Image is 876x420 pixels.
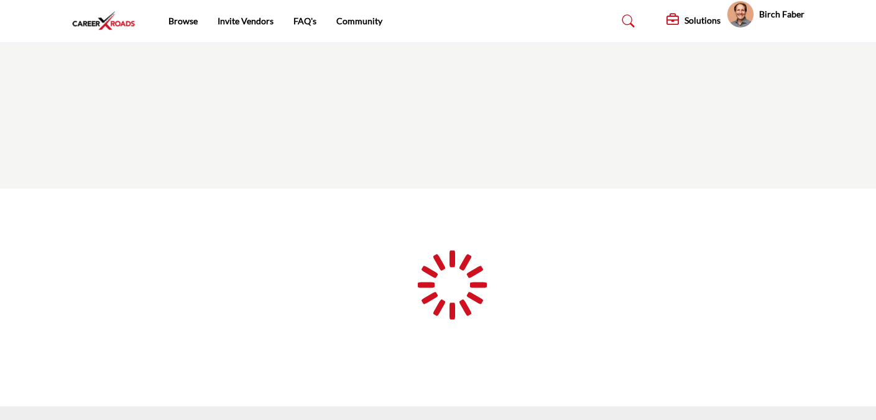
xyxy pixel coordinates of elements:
[293,16,316,26] a: FAQ's
[71,11,142,31] img: Site Logo
[336,16,382,26] a: Community
[727,1,754,28] button: Show hide supplier dropdown
[685,15,721,26] h5: Solutions
[168,16,198,26] a: Browse
[666,14,721,29] div: Solutions
[218,16,274,26] a: Invite Vendors
[759,8,805,21] h5: Birch Faber
[610,11,643,31] a: Search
